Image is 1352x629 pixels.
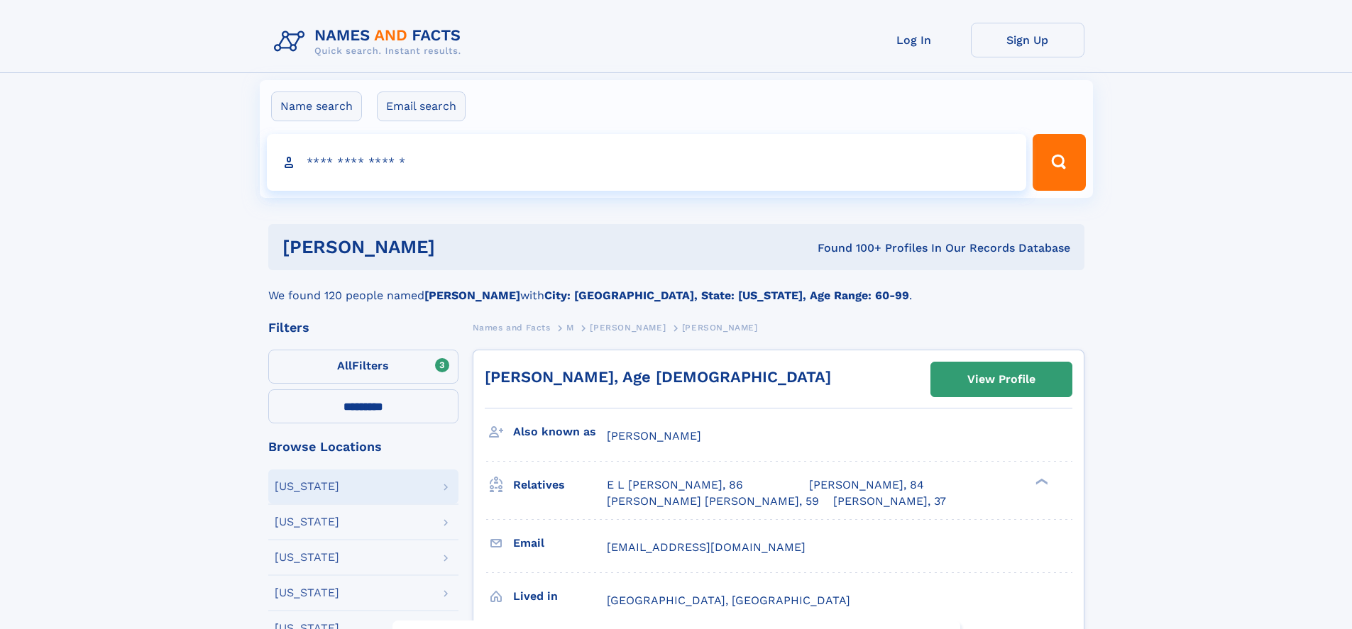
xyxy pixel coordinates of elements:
div: Filters [268,321,458,334]
a: [PERSON_NAME], Age [DEMOGRAPHIC_DATA] [485,368,831,386]
span: [PERSON_NAME] [590,323,666,333]
div: Browse Locations [268,440,458,453]
label: Filters [268,350,458,384]
h3: Relatives [513,473,607,497]
h3: Lived in [513,584,607,608]
b: [PERSON_NAME] [424,289,520,302]
span: All [337,359,352,372]
a: [PERSON_NAME], 37 [833,494,946,509]
div: [US_STATE] [275,516,339,528]
a: M [566,318,574,336]
div: ❯ [1032,477,1049,486]
h3: Email [513,531,607,555]
div: We found 120 people named with . [268,270,1084,304]
span: [EMAIL_ADDRESS][DOMAIN_NAME] [607,540,806,554]
a: [PERSON_NAME] [590,318,666,336]
div: [US_STATE] [275,481,339,492]
a: E L [PERSON_NAME], 86 [607,477,743,493]
div: [US_STATE] [275,552,339,563]
span: [GEOGRAPHIC_DATA], [GEOGRAPHIC_DATA] [607,594,850,607]
a: Log In [857,23,971,57]
a: Sign Up [971,23,1084,57]
a: Names and Facts [473,318,551,336]
a: [PERSON_NAME] [PERSON_NAME], 59 [607,494,819,509]
label: Name search [271,91,362,121]
div: Found 100+ Profiles In Our Records Database [626,240,1070,256]
b: City: [GEOGRAPHIC_DATA], State: [US_STATE], Age Range: 60-99 [544,289,909,302]
input: search input [267,134,1027,191]
span: M [566,323,574,333]
div: [US_STATE] [275,587,339,599]
h3: Also known as [513,420,607,444]
h1: [PERSON_NAME] [282,238,627,256]
button: Search Button [1033,134,1085,191]
span: [PERSON_NAME] [607,429,701,442]
a: View Profile [931,362,1072,396]
label: Email search [377,91,466,121]
span: [PERSON_NAME] [682,323,758,333]
img: Logo Names and Facts [268,23,473,61]
a: [PERSON_NAME], 84 [809,477,924,493]
div: View Profile [967,363,1035,396]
